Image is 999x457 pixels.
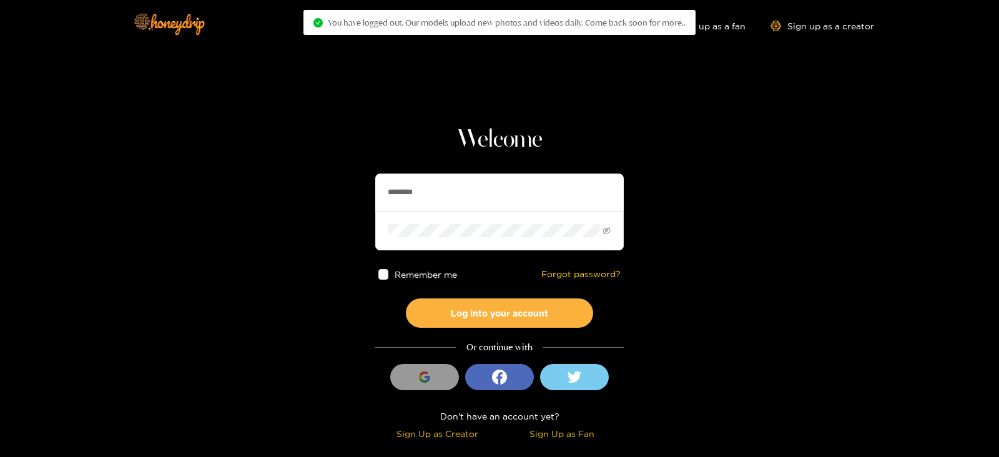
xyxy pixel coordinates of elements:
span: You have logged out. Our models upload new photos and videos daily. Come back soon for more.. [328,17,686,27]
button: Log into your account [406,298,593,328]
a: Forgot password? [541,269,621,280]
h1: Welcome [375,125,624,155]
div: Sign Up as Fan [503,426,621,441]
a: Sign up as a fan [660,21,746,31]
a: Sign up as a creator [770,21,874,31]
span: Remember me [395,270,458,279]
div: Don't have an account yet? [375,409,624,423]
span: check-circle [313,18,323,27]
div: Sign Up as Creator [378,426,496,441]
span: eye-invisible [603,227,611,235]
div: Or continue with [375,340,624,355]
